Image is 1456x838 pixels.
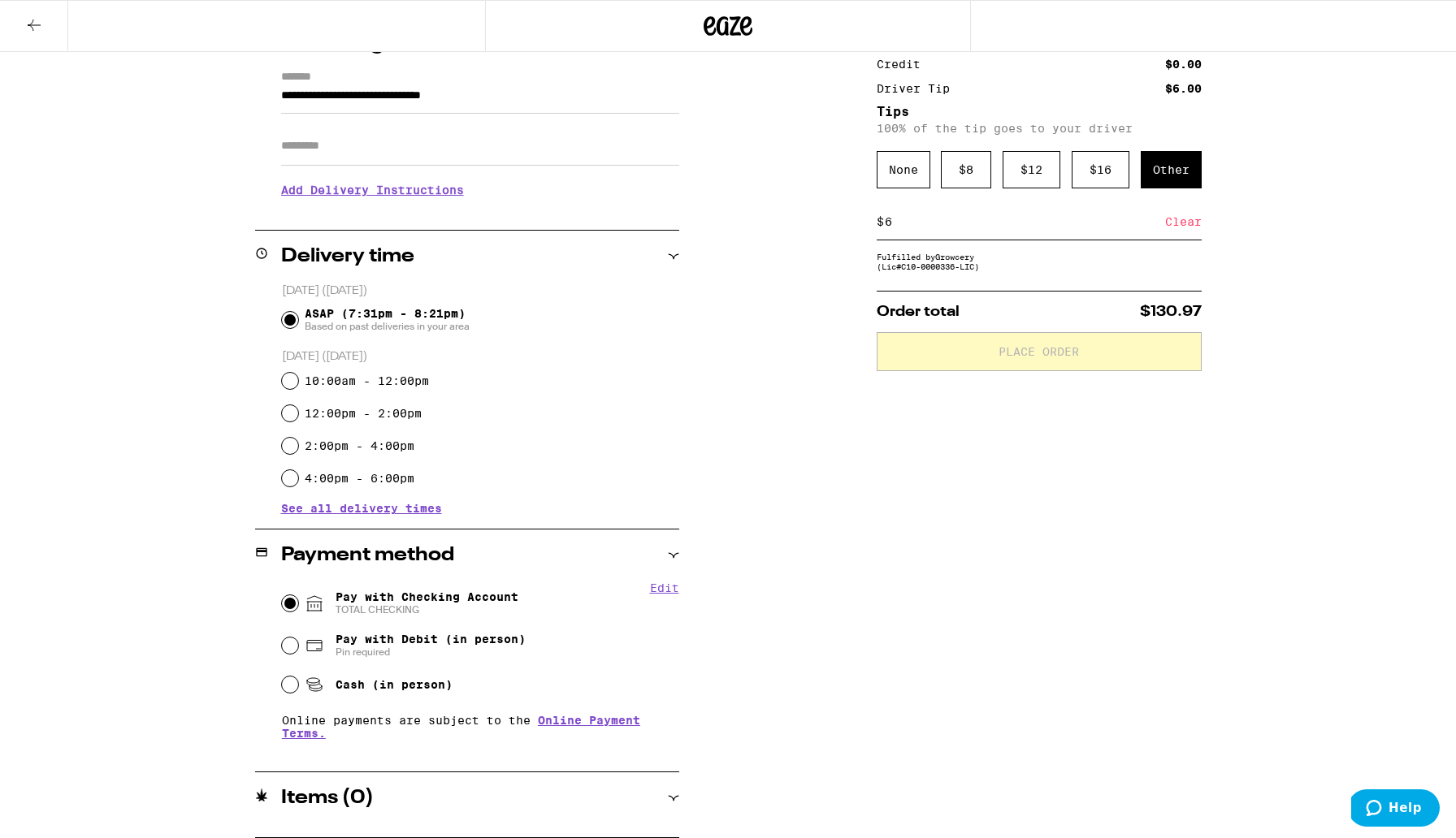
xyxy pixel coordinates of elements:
h5: Tips [877,106,1202,119]
button: Place Order [877,332,1202,371]
button: See all delivery times [281,503,442,514]
span: TOTAL CHECKING [336,603,518,616]
p: Online payments are subject to the [282,714,679,740]
iframe: Opens a widget where you can find more information [1351,789,1440,830]
h3: Add Delivery Instructions [281,171,679,209]
h2: Payment method [281,546,454,565]
div: $0.00 [1165,58,1202,70]
div: $6.00 [1165,83,1202,94]
span: Pin required [336,646,526,659]
p: [DATE] ([DATE]) [282,283,679,299]
div: $ 12 [1003,151,1060,188]
p: We'll contact you at [PHONE_NUMBER] when we arrive [281,209,679,222]
label: 4:00pm - 6:00pm [305,472,414,485]
span: Cash (in person) [336,678,453,691]
div: Other [1141,151,1202,188]
p: [DATE] ([DATE]) [282,349,679,365]
a: Online Payment Terms. [282,714,640,740]
div: Credit [877,58,932,70]
span: Pay with Debit (in person) [336,633,526,646]
h2: Delivery time [281,247,414,266]
h2: Items ( 0 ) [281,788,374,808]
div: Clear [1165,204,1202,240]
span: $130.97 [1140,305,1202,319]
span: ASAP (7:31pm - 8:21pm) [305,307,470,333]
div: $ [877,204,884,240]
div: None [877,151,930,188]
span: Based on past deliveries in your area [305,320,470,333]
div: $ 8 [941,151,991,188]
button: Edit [650,581,679,594]
span: Place Order [999,346,1079,357]
div: $ 16 [1072,151,1129,188]
div: Fulfilled by Growcery (Lic# C10-0000336-LIC ) [877,252,1202,271]
input: 0 [884,214,1165,229]
span: Pay with Checking Account [336,590,518,616]
label: 12:00pm - 2:00pm [305,407,422,420]
p: 100% of the tip goes to your driver [877,122,1202,135]
span: Order total [877,305,960,319]
label: 10:00am - 12:00pm [305,374,429,387]
div: Driver Tip [877,83,961,94]
label: 2:00pm - 4:00pm [305,439,414,452]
